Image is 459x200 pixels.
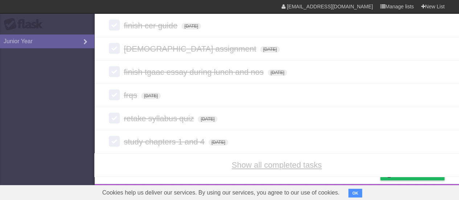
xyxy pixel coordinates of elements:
div: Flask [4,18,47,31]
label: Done [109,136,120,147]
span: [DATE] [141,93,161,99]
span: finish cer guide [124,21,179,30]
label: Done [109,113,120,123]
label: Done [109,66,120,77]
label: Done [109,20,120,30]
span: [DATE] [198,116,217,122]
span: [DATE] [181,23,201,29]
button: OK [348,189,362,197]
span: Buy me a coffee [396,167,441,180]
a: Show all completed tasks [231,160,321,170]
label: Done [109,89,120,100]
span: Cookies help us deliver our services. By using our services, you agree to our use of cookies. [95,185,347,200]
span: frqs [124,91,139,100]
span: [DATE] [268,69,287,76]
span: [DEMOGRAPHIC_DATA] assignment [124,44,258,53]
label: Done [109,43,120,54]
span: [DATE] [260,46,280,53]
span: [DATE] [209,139,228,146]
span: retake syllabus quiz [124,114,196,123]
span: study chapters 1 and 4 [124,137,206,146]
span: finish tgaac essay during lunch and nos [124,68,265,77]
